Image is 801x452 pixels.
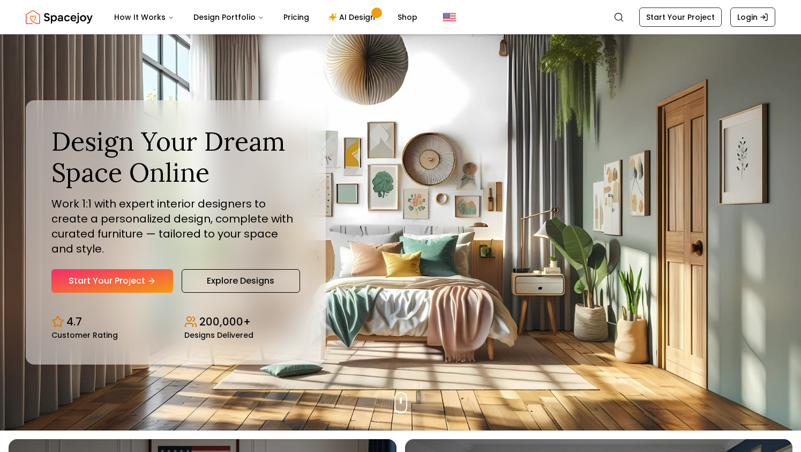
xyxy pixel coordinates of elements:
h1: Design Your Dream Space Online [51,126,300,188]
small: Designs Delivered [184,331,253,339]
nav: Main [106,6,426,28]
a: Pricing [275,6,318,28]
a: Start Your Project [639,8,722,27]
button: How It Works [106,6,183,28]
p: 4.7 [66,314,82,329]
div: Design stats [51,306,300,339]
img: Spacejoy Logo [26,6,93,28]
a: Shop [389,6,426,28]
p: 200,000+ [199,314,251,329]
a: Start Your Project [51,269,173,293]
a: Spacejoy [26,6,93,28]
a: Login [730,8,775,27]
a: AI Design [320,6,387,28]
button: Design Portfolio [185,6,273,28]
a: Explore Designs [182,269,300,293]
p: Work 1:1 with expert interior designers to create a personalized design, complete with curated fu... [51,196,300,256]
img: United States [443,11,456,24]
small: Customer Rating [51,331,118,339]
